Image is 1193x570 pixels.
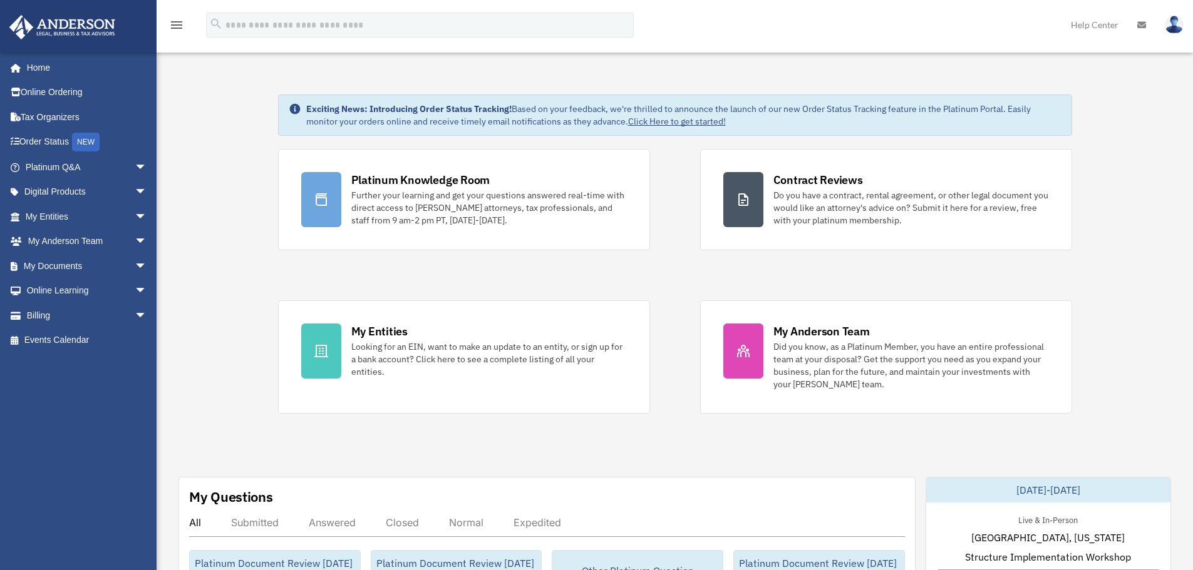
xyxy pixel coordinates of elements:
[9,204,166,229] a: My Entitiesarrow_drop_down
[351,323,408,339] div: My Entities
[9,278,166,303] a: Online Learningarrow_drop_down
[9,303,166,328] a: Billingarrow_drop_down
[309,516,356,529] div: Answered
[189,487,273,506] div: My Questions
[514,516,561,529] div: Expedited
[169,18,184,33] i: menu
[700,300,1072,414] a: My Anderson Team Did you know, as a Platinum Member, you have an entire professional team at your...
[773,189,1049,226] div: Do you have a contract, rental agreement, or other legal document you would like an attorney's ad...
[9,155,166,180] a: Platinum Q&Aarrow_drop_down
[1165,16,1184,34] img: User Pic
[965,549,1131,564] span: Structure Implementation Workshop
[351,189,627,226] div: Further your learning and get your questions answered real-time with direct access to [PERSON_NAM...
[386,516,419,529] div: Closed
[135,278,160,304] span: arrow_drop_down
[135,303,160,328] span: arrow_drop_down
[628,116,726,127] a: Click Here to get started!
[9,55,160,80] a: Home
[926,477,1170,502] div: [DATE]-[DATE]
[449,516,483,529] div: Normal
[971,530,1125,545] span: [GEOGRAPHIC_DATA], [US_STATE]
[9,104,166,130] a: Tax Organizers
[135,180,160,205] span: arrow_drop_down
[9,80,166,105] a: Online Ordering
[9,180,166,205] a: Digital Productsarrow_drop_down
[773,340,1049,390] div: Did you know, as a Platinum Member, you have an entire professional team at your disposal? Get th...
[135,155,160,180] span: arrow_drop_down
[189,516,201,529] div: All
[135,253,160,279] span: arrow_drop_down
[9,328,166,353] a: Events Calendar
[278,149,650,250] a: Platinum Knowledge Room Further your learning and get your questions answered real-time with dire...
[231,516,279,529] div: Submitted
[9,229,166,254] a: My Anderson Teamarrow_drop_down
[9,130,166,155] a: Order StatusNEW
[773,323,870,339] div: My Anderson Team
[306,103,1061,128] div: Based on your feedback, we're thrilled to announce the launch of our new Order Status Tracking fe...
[306,103,512,115] strong: Exciting News: Introducing Order Status Tracking!
[278,300,650,414] a: My Entities Looking for an EIN, want to make an update to an entity, or sign up for a bank accoun...
[9,253,166,278] a: My Documentsarrow_drop_down
[209,17,223,31] i: search
[1008,512,1088,526] div: Live & In-Person
[351,172,490,188] div: Platinum Knowledge Room
[135,229,160,255] span: arrow_drop_down
[72,133,100,151] div: NEW
[351,340,627,378] div: Looking for an EIN, want to make an update to an entity, or sign up for a bank account? Click her...
[6,15,119,39] img: Anderson Advisors Platinum Portal
[135,204,160,230] span: arrow_drop_down
[700,149,1072,250] a: Contract Reviews Do you have a contract, rental agreement, or other legal document you would like...
[169,22,184,33] a: menu
[773,172,863,188] div: Contract Reviews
